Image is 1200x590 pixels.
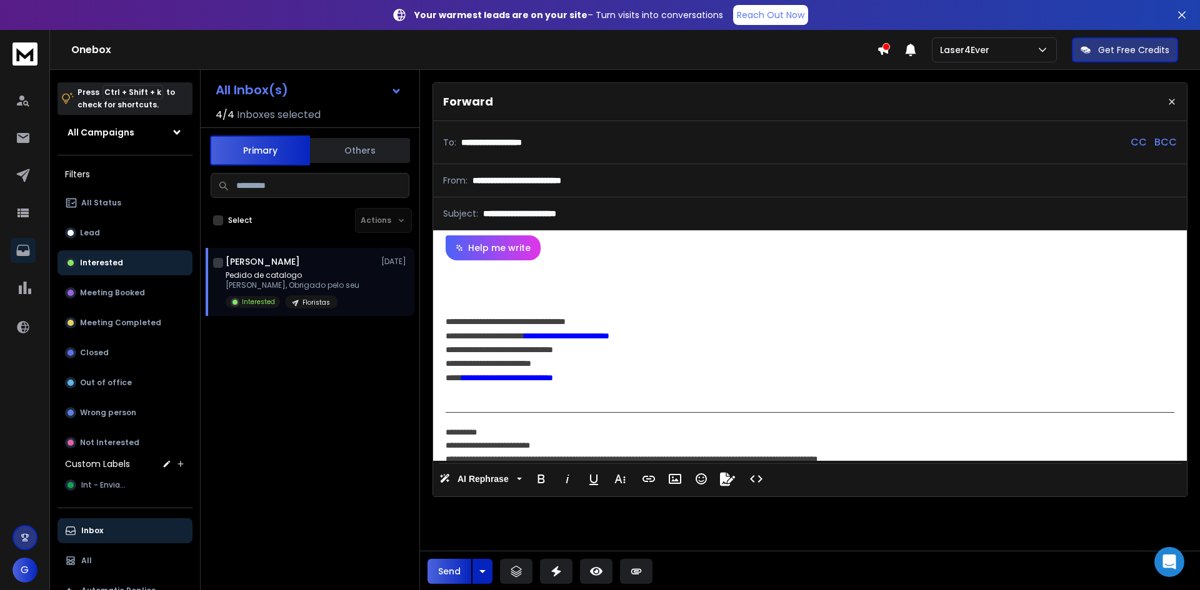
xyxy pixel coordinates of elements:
[12,558,37,583] button: G
[414,9,723,21] p: – Turn visits into conversations
[206,77,412,102] button: All Inbox(s)
[57,370,192,395] button: Out of office
[529,466,553,491] button: Bold (Ctrl+B)
[437,466,524,491] button: AI Rephrase
[226,280,359,290] p: [PERSON_NAME], Obrigado pelo seu
[67,126,134,139] h1: All Campaigns
[80,228,100,238] p: Lead
[81,556,92,566] p: All
[237,107,321,122] h3: Inboxes selected
[216,107,234,122] span: 4 / 4
[443,207,478,220] p: Subject:
[637,466,661,491] button: Insert Link (Ctrl+K)
[57,165,192,183] h3: Filters
[582,466,606,491] button: Underline (Ctrl+U)
[414,9,587,21] strong: Your warmest leads are on your site
[1072,37,1178,62] button: Get Free Credits
[1154,547,1184,577] div: Open Intercom Messenger
[1098,44,1169,56] p: Get Free Credits
[381,257,409,267] p: [DATE]
[446,235,541,260] button: Help me write
[1131,135,1147,150] p: CC
[310,137,410,164] button: Others
[80,318,161,328] p: Meeting Completed
[80,378,132,388] p: Out of office
[57,430,192,455] button: Not Interested
[57,280,192,305] button: Meeting Booked
[102,85,163,99] span: Ctrl + Shift + k
[81,198,121,208] p: All Status
[57,340,192,365] button: Closed
[57,250,192,275] button: Interested
[940,44,994,56] p: Laser4Ever
[57,190,192,215] button: All Status
[228,215,252,225] label: Select
[57,310,192,335] button: Meeting Completed
[57,518,192,543] button: Inbox
[302,298,330,307] p: Floristas
[12,42,37,66] img: logo
[65,458,130,470] h3: Custom Labels
[210,135,310,165] button: Primary
[226,270,359,280] p: Pedido de catalogo
[57,548,192,573] button: All
[443,93,493,111] p: Forward
[80,438,139,448] p: Not Interested
[1154,135,1177,150] p: BCC
[689,466,713,491] button: Emoticons
[80,258,123,268] p: Interested
[81,526,103,536] p: Inbox
[71,42,877,57] h1: Onebox
[57,220,192,245] button: Lead
[737,9,804,21] p: Reach Out Now
[80,408,136,418] p: Wrong person
[733,5,808,25] a: Reach Out Now
[80,288,145,298] p: Meeting Booked
[57,400,192,425] button: Wrong person
[556,466,579,491] button: Italic (Ctrl+I)
[242,297,275,307] p: Interested
[226,255,300,268] h1: [PERSON_NAME]
[716,466,739,491] button: Signature
[216,84,288,96] h1: All Inbox(s)
[81,480,130,490] span: Int - Enviado
[455,474,511,484] span: AI Rephrase
[57,120,192,145] button: All Campaigns
[443,136,456,149] p: To:
[443,174,467,187] p: From:
[663,466,687,491] button: Insert Image (Ctrl+P)
[80,348,109,358] p: Closed
[608,466,632,491] button: More Text
[57,473,192,498] button: Int - Enviado
[744,466,768,491] button: Code View
[77,86,175,111] p: Press to check for shortcuts.
[427,559,471,584] button: Send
